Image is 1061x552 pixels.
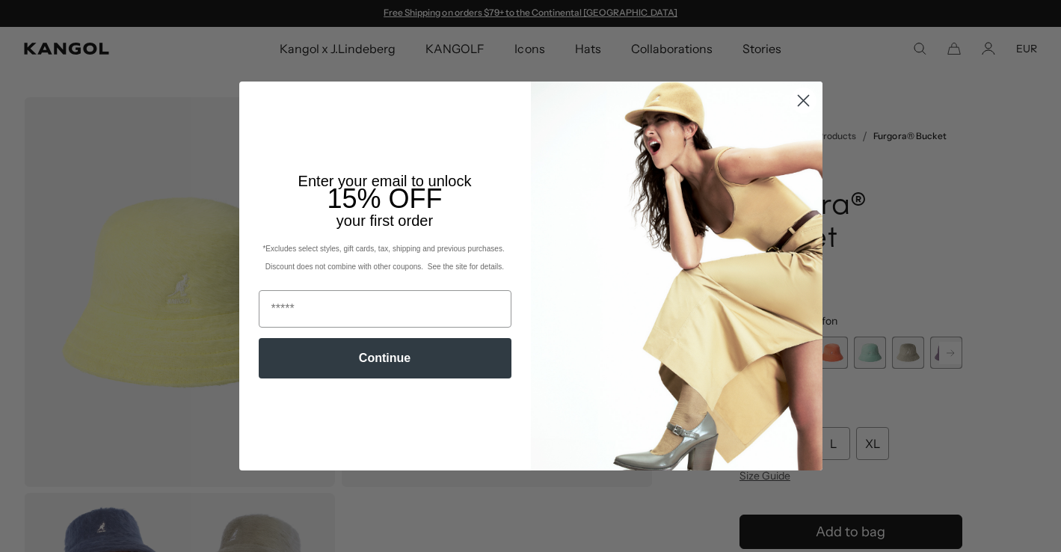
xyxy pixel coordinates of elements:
[790,88,816,114] button: Close dialog
[327,183,442,214] span: 15% OFF
[262,245,506,271] span: *Excludes select styles, gift cards, tax, shipping and previous purchases. Discount does not comb...
[531,82,822,470] img: 93be19ad-e773-4382-80b9-c9d740c9197f.jpeg
[259,290,511,328] input: Email
[336,212,433,229] span: your first order
[298,173,472,189] span: Enter your email to unlock
[259,338,511,378] button: Continue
